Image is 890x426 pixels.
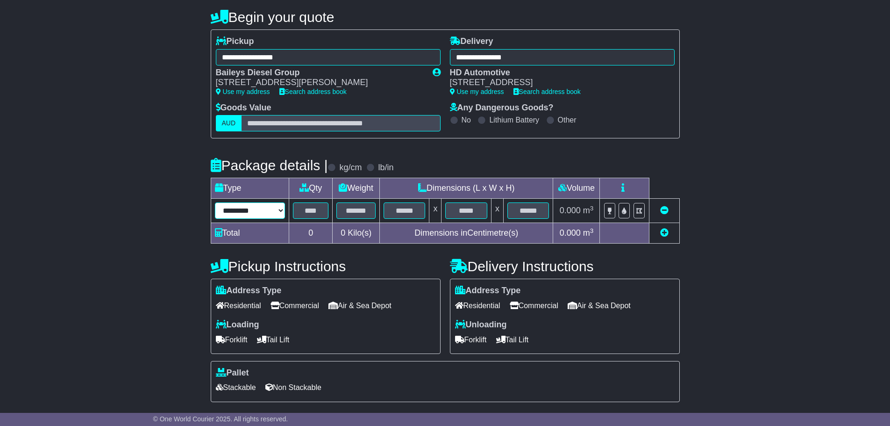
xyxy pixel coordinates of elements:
h4: Package details | [211,158,328,173]
span: Air & Sea Depot [568,298,631,313]
label: Pickup [216,36,254,47]
div: HD Automotive [450,68,665,78]
span: Tail Lift [257,332,290,347]
td: Dimensions (L x W x H) [380,178,553,199]
div: [STREET_ADDRESS] [450,78,665,88]
a: Add new item [660,228,669,238]
span: Residential [216,298,261,313]
h4: Delivery Instructions [450,259,680,274]
label: Other [558,116,577,124]
label: kg/cm [339,163,362,173]
td: Kilo(s) [333,223,380,244]
span: 0.000 [560,228,581,238]
label: Address Type [216,286,282,296]
a: Remove this item [660,206,669,215]
span: Forklift [216,332,248,347]
td: 0 [289,223,333,244]
span: Commercial [510,298,558,313]
td: Type [211,178,289,199]
a: Search address book [513,88,581,95]
span: m [583,206,594,215]
td: Weight [333,178,380,199]
label: Any Dangerous Goods? [450,103,554,113]
label: Goods Value [216,103,271,113]
a: Use my address [216,88,270,95]
div: [STREET_ADDRESS][PERSON_NAME] [216,78,423,88]
h4: Pickup Instructions [211,259,441,274]
span: Forklift [455,332,487,347]
span: 0.000 [560,206,581,215]
div: Baileys Diesel Group [216,68,423,78]
sup: 3 [590,227,594,234]
td: Dimensions in Centimetre(s) [380,223,553,244]
span: Stackable [216,380,256,395]
label: Address Type [455,286,521,296]
label: No [462,116,471,124]
sup: 3 [590,205,594,212]
td: Total [211,223,289,244]
label: Lithium Battery [489,116,539,124]
a: Use my address [450,88,504,95]
span: Commercial [271,298,319,313]
label: Pallet [216,368,249,378]
td: x [491,199,503,223]
label: Loading [216,320,259,330]
label: Unloading [455,320,507,330]
td: Qty [289,178,333,199]
span: © One World Courier 2025. All rights reserved. [153,415,288,423]
span: Non Stackable [265,380,321,395]
span: Residential [455,298,500,313]
label: Delivery [450,36,493,47]
span: Air & Sea Depot [328,298,392,313]
h4: Begin your quote [211,9,680,25]
span: Tail Lift [496,332,529,347]
a: Search address book [279,88,347,95]
span: 0 [341,228,345,238]
label: lb/in [378,163,393,173]
td: x [429,199,441,223]
label: AUD [216,115,242,131]
span: m [583,228,594,238]
td: Volume [553,178,600,199]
